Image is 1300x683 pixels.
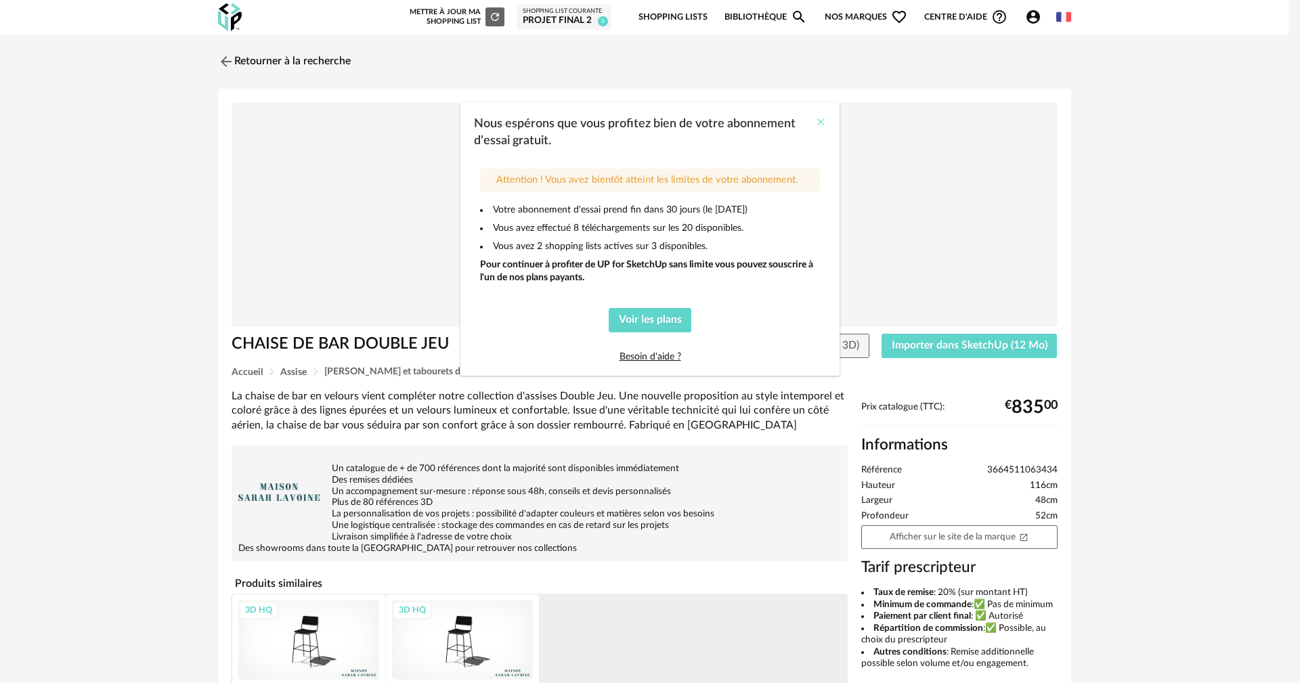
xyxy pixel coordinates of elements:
[619,314,682,325] span: Voir les plans
[496,175,798,185] span: Attention ! Vous avez bientôt atteint les limites de votre abonnement.
[460,102,840,375] div: dialog
[480,204,820,216] li: Votre abonnement d'essai prend fin dans 30 jours (le [DATE])
[480,259,820,283] div: Pour continuer à profiter de UP for SketchUp sans limite vous pouvez souscrire à l'un de nos plan...
[480,240,820,252] li: Vous avez 2 shopping lists actives sur 3 disponibles.
[620,352,681,361] a: Besoin d'aide ?
[609,308,692,332] button: Voir les plans
[474,118,796,146] span: Nous espérons que vous profitez bien de votre abonnement d'essai gratuit.
[815,116,826,130] button: Close
[480,222,820,234] li: Vous avez effectué 8 téléchargements sur les 20 disponibles.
